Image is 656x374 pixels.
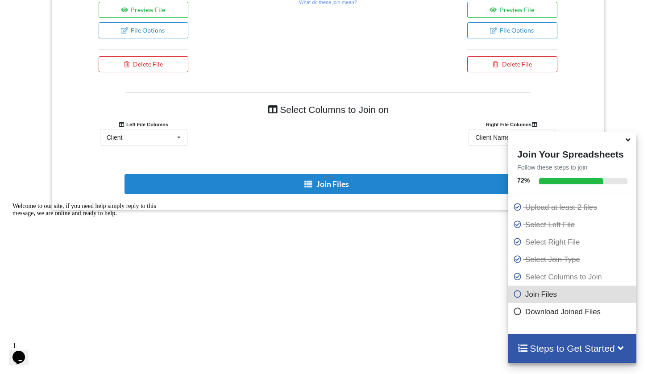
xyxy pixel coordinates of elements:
p: Follow these steps to join [508,163,636,172]
h4: Join Your Spreadsheets [508,146,636,160]
p: Upload at least 2 files [513,202,634,213]
p: Select Columns to Join [513,271,634,283]
p: Select Join Type [513,254,634,265]
button: Preview File [99,2,189,18]
span: Welcome to our site, if you need help simply reply to this message, we are online and ready to help. [4,4,147,17]
button: Delete File [99,56,189,72]
button: Preview File [467,2,557,18]
p: Select Right File [513,237,634,248]
button: File Options [467,22,557,38]
h4: Select Columns to Join on [125,100,531,120]
iframe: chat widget [9,338,37,365]
b: 72 % [517,177,530,184]
b: Right File Columns [486,122,539,127]
p: Select Left File [513,219,634,230]
button: Delete File [467,56,557,72]
p: Download Joined Files [513,306,634,317]
button: File Options [99,22,189,38]
p: Join Files [513,289,634,300]
div: Welcome to our site, if you need help simply reply to this message, we are online and ready to help. [4,4,164,18]
b: Left File Columns [119,122,168,127]
iframe: chat widget [9,199,170,334]
button: Join Files [125,174,530,194]
div: Client Name [475,134,510,141]
h4: Steps to Get Started [517,343,627,354]
div: Client [107,134,123,141]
